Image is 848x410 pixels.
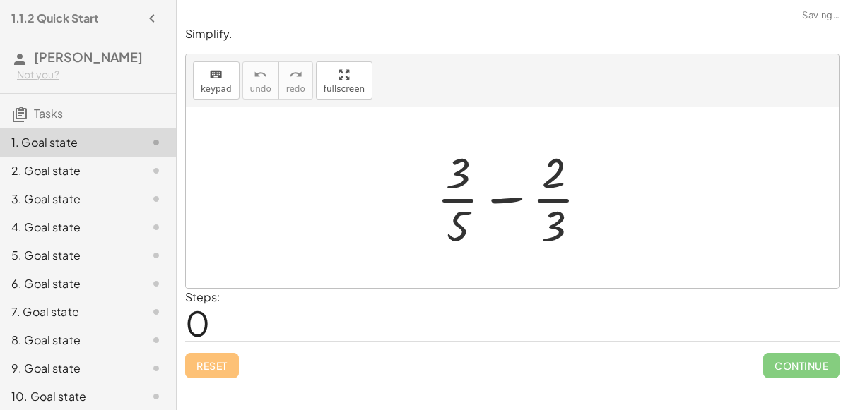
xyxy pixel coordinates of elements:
[34,106,63,121] span: Tasks
[324,84,365,94] span: fullscreen
[11,191,125,207] div: 3. Goal state
[11,360,125,377] div: 9. Goal state
[148,191,165,207] i: Task not started.
[148,134,165,151] i: Task not started.
[11,388,125,405] div: 10. Goal state
[11,10,99,27] h4: 1.1.2 Quick Start
[185,301,210,344] span: 0
[11,247,125,264] div: 5. Goal state
[148,162,165,179] i: Task not started.
[148,388,165,405] i: Task not started.
[148,275,165,292] i: Task not started.
[254,66,267,83] i: undo
[250,84,271,94] span: undo
[11,162,125,179] div: 2. Goal state
[289,66,302,83] i: redo
[316,61,372,100] button: fullscreen
[148,332,165,349] i: Task not started.
[148,247,165,264] i: Task not started.
[185,289,220,304] label: Steps:
[148,360,165,377] i: Task not started.
[242,61,279,100] button: undoundo
[11,303,125,320] div: 7. Goal state
[201,84,232,94] span: keypad
[193,61,240,100] button: keyboardkeypad
[802,8,840,23] span: Saving…
[286,84,305,94] span: redo
[148,219,165,236] i: Task not started.
[17,68,165,82] div: Not you?
[278,61,313,100] button: redoredo
[11,134,125,151] div: 1. Goal state
[148,303,165,320] i: Task not started.
[11,275,125,292] div: 6. Goal state
[185,26,840,42] p: Simplify.
[11,332,125,349] div: 8. Goal state
[209,66,223,83] i: keyboard
[11,219,125,236] div: 4. Goal state
[34,49,143,65] span: [PERSON_NAME]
